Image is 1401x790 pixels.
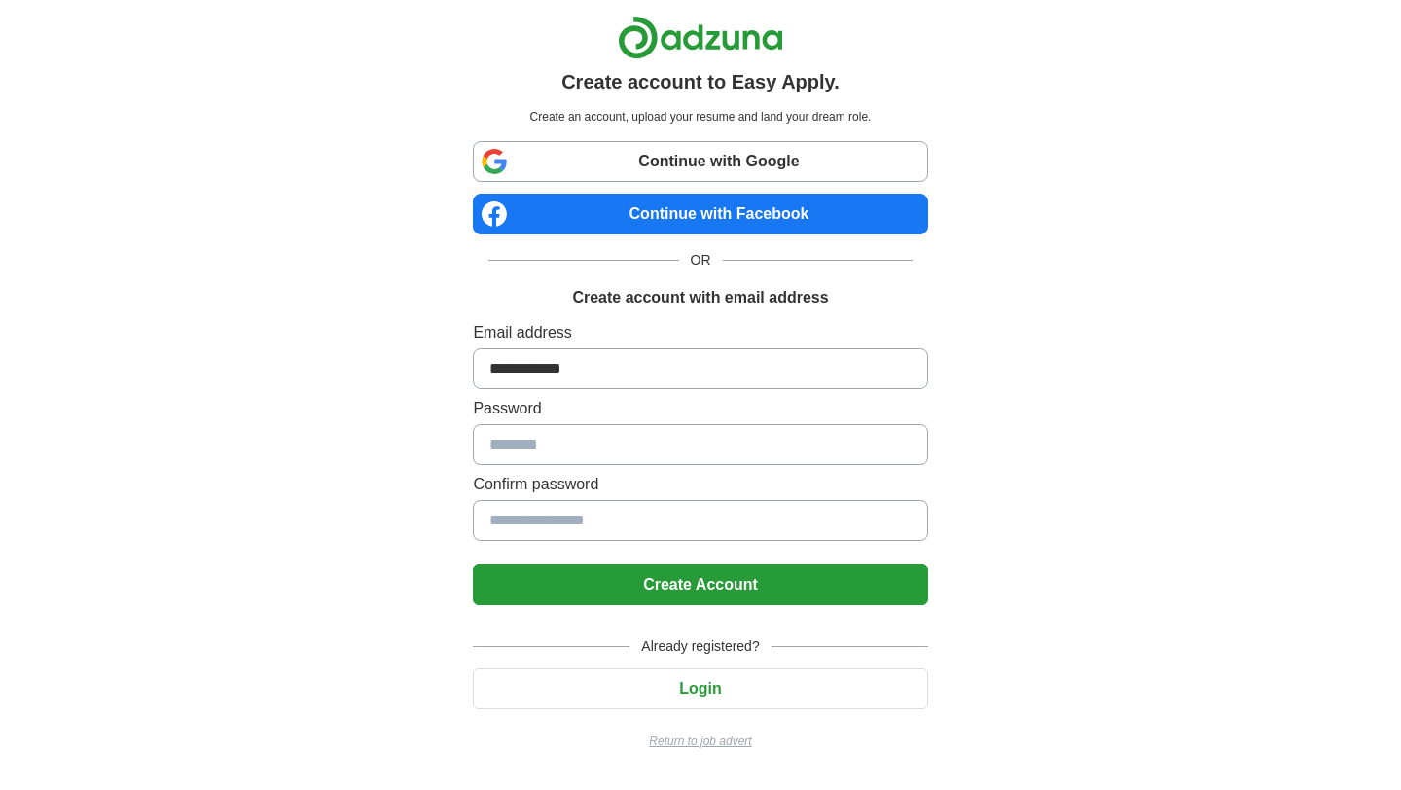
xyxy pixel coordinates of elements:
button: Login [473,668,927,709]
a: Login [473,680,927,697]
h1: Create account to Easy Apply. [561,67,840,96]
img: Adzuna logo [618,16,783,59]
p: Create an account, upload your resume and land your dream role. [477,108,923,126]
h1: Create account with email address [572,286,828,309]
label: Email address [473,321,927,344]
span: OR [679,250,723,270]
span: Already registered? [629,636,771,657]
a: Continue with Facebook [473,194,927,234]
label: Password [473,397,927,420]
label: Confirm password [473,473,927,496]
a: Continue with Google [473,141,927,182]
button: Create Account [473,564,927,605]
a: Return to job advert [473,733,927,750]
